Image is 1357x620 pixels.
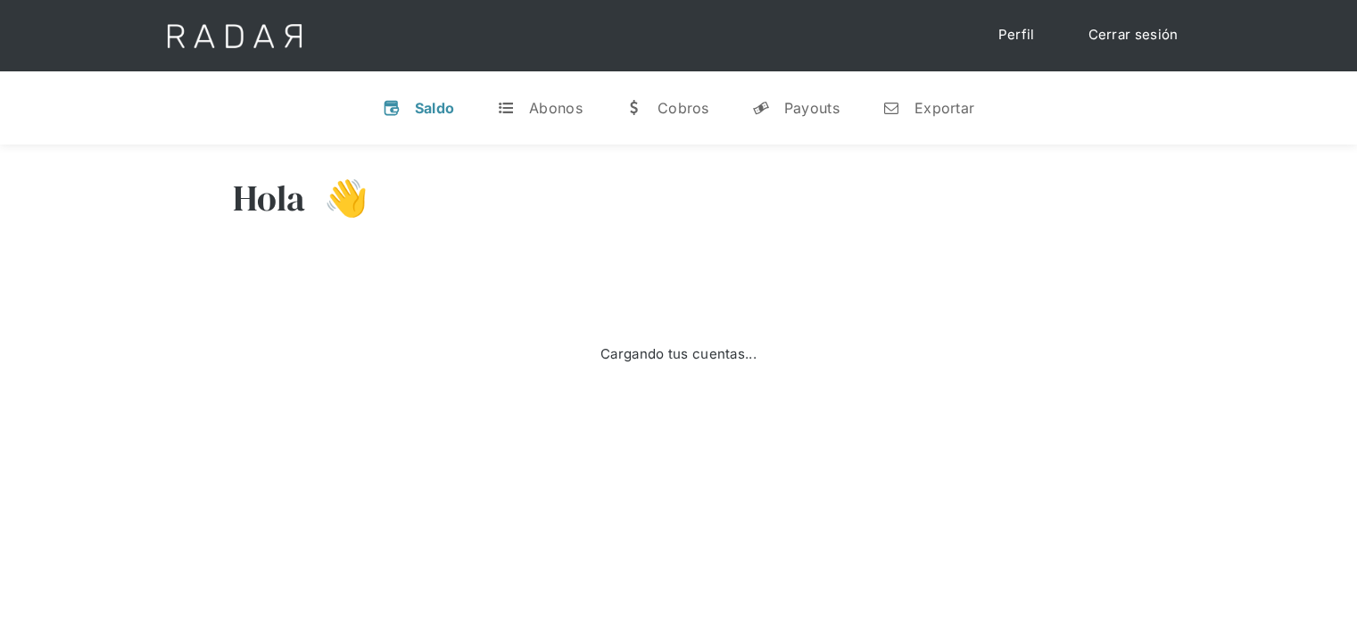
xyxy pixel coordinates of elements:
div: Payouts [784,99,840,117]
div: v [383,99,401,117]
div: w [625,99,643,117]
a: Cerrar sesión [1071,18,1196,53]
div: Saldo [415,99,455,117]
div: Cargando tus cuentas... [600,344,757,365]
div: t [497,99,515,117]
a: Perfil [981,18,1053,53]
div: y [752,99,770,117]
div: n [882,99,900,117]
div: Abonos [529,99,583,117]
div: Exportar [914,99,974,117]
div: Cobros [658,99,709,117]
h3: 👋 [306,176,368,220]
h3: Hola [233,176,306,220]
